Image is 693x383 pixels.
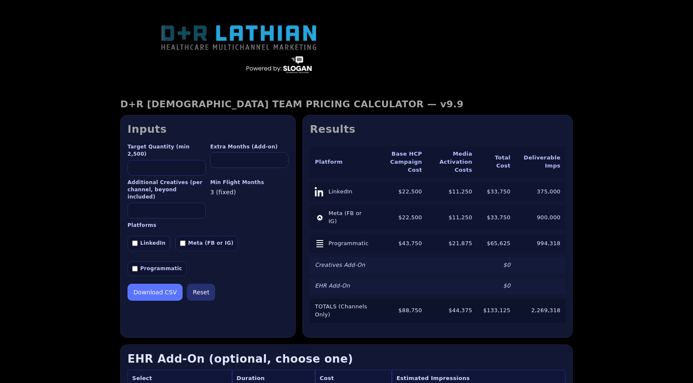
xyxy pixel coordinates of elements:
[427,299,477,323] td: $44,375
[516,299,565,323] td: 2,269,318
[310,278,376,294] td: EHR Add-On
[310,146,376,179] th: Platform
[477,146,516,179] th: Total Cost
[427,182,477,201] td: $11,250
[477,205,516,230] td: $33,750
[516,234,565,253] td: 994,318
[328,210,371,226] span: Meta (FB or IG)
[427,146,477,179] th: Media Activation Costs
[377,205,427,230] td: $22,500
[187,284,215,301] button: Reset
[328,188,352,196] span: LinkedIn
[477,278,516,294] td: $0
[310,122,565,137] h2: Results
[427,205,477,230] td: $11,250
[377,299,427,323] td: $88,750
[128,236,170,251] label: LinkedIn
[128,122,288,137] h2: Inputs
[128,352,565,366] h3: EHR Add-On (optional, choose one)
[175,236,238,251] label: Meta (FB or IG)
[427,234,477,253] td: $21,875
[377,182,427,201] td: $22,500
[477,182,516,201] td: $33,750
[210,188,288,196] div: 3 (fixed)
[516,182,565,201] td: 375,000
[120,98,573,110] h1: D+R [DEMOGRAPHIC_DATA] TEAM PRICING CALCULATOR — v9.9
[310,299,376,323] td: TOTALS (Channels Only)
[132,240,138,246] input: LinkedIn
[132,266,138,271] input: Programmatic
[128,179,206,201] label: Additional Creatives (per channel, beyond included)
[477,299,516,323] td: $133,125
[128,143,206,158] label: Target Quantity (min 2,500)
[128,261,187,276] label: Programmatic
[516,205,565,230] td: 900,000
[210,179,288,186] label: Min Flight Months
[477,257,516,274] td: $0
[310,257,376,274] td: Creatives Add-On
[516,146,565,179] th: Deliverable Imps
[377,146,427,179] th: Base HCP Campaign Cost
[328,240,369,248] span: Programmatic
[128,284,183,301] button: Download CSV
[477,234,516,253] td: $65,625
[210,143,288,151] label: Extra Months (Add-on)
[180,240,186,246] input: Meta (FB or IG)
[128,222,288,229] label: Platforms
[377,234,427,253] td: $43,750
